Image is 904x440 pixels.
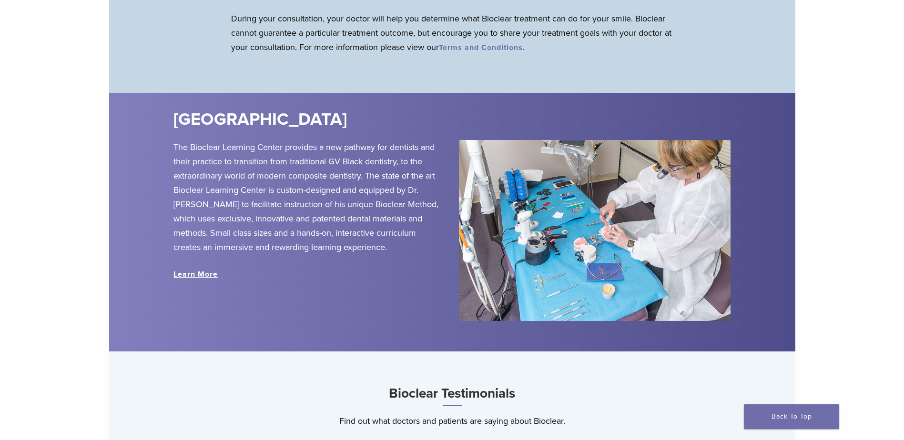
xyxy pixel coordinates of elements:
[109,382,795,406] h3: Bioclear Testimonials
[173,108,509,131] h2: [GEOGRAPHIC_DATA]
[173,140,445,254] p: The Bioclear Learning Center provides a new pathway for dentists and their practice to transition...
[744,404,839,429] a: Back To Top
[439,43,523,52] a: Terms and Conditions
[109,414,795,428] p: Find out what doctors and patients are saying about Bioclear.
[231,11,673,54] p: During your consultation, your doctor will help you determine what Bioclear treatment can do for ...
[173,270,218,279] a: Learn More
